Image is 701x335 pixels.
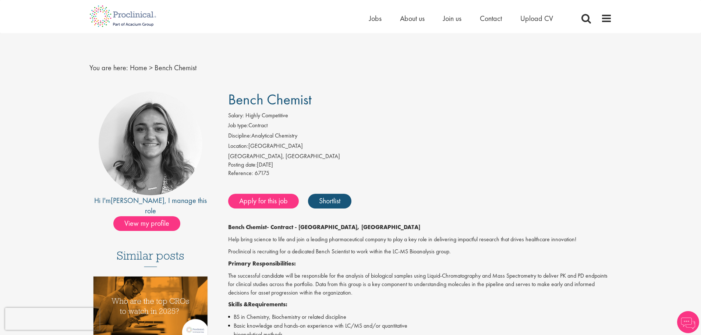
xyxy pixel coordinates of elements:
[228,111,244,120] label: Salary:
[228,161,612,169] div: [DATE]
[228,272,612,297] p: The successful candidate will be responsible for the analysis of biological samples using Liquid-...
[245,111,288,119] span: Highly Competitive
[130,63,147,72] a: breadcrumb link
[228,121,612,132] li: Contract
[99,92,202,195] img: imeage of recruiter Jackie Cerchio
[228,90,312,109] span: Bench Chemist
[228,132,612,142] li: Analytical Chemistry
[113,216,180,231] span: View my profile
[267,223,420,231] strong: - Contract - [GEOGRAPHIC_DATA], [GEOGRAPHIC_DATA]
[228,161,257,168] span: Posting date:
[369,14,382,23] a: Jobs
[400,14,425,23] a: About us
[228,235,612,244] p: Help bring science to life and join a leading pharmaceutical company to play a key role in delive...
[228,169,253,178] label: Reference:
[5,308,99,330] iframe: reCAPTCHA
[155,63,197,72] span: Bench Chemist
[228,121,248,130] label: Job type:
[228,152,612,161] div: [GEOGRAPHIC_DATA], [GEOGRAPHIC_DATA]
[308,194,351,209] a: Shortlist
[480,14,502,23] a: Contact
[89,63,128,72] span: You are here:
[248,300,287,308] strong: Requirements:
[443,14,461,23] a: Join us
[89,195,212,216] div: Hi I'm , I manage this role
[228,223,267,231] strong: Bench Chemist
[228,142,612,152] li: [GEOGRAPHIC_DATA]
[149,63,153,72] span: >
[228,132,251,140] label: Discipline:
[111,196,164,205] a: [PERSON_NAME]
[228,247,612,256] p: Proclinical is recruiting for a dedicated Bench Scientist to work within the LC-MS Bioanalysis gr...
[677,311,699,333] img: Chatbot
[228,142,248,150] label: Location:
[255,169,269,177] span: 67175
[520,14,553,23] a: Upload CV
[113,218,188,227] a: View my profile
[228,313,612,321] li: BS in Chemistry, Biochemistry or related discipline
[228,194,299,209] a: Apply for this job
[228,300,248,308] strong: Skills &
[228,260,296,267] strong: Primary Responsibilities:
[117,249,184,267] h3: Similar posts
